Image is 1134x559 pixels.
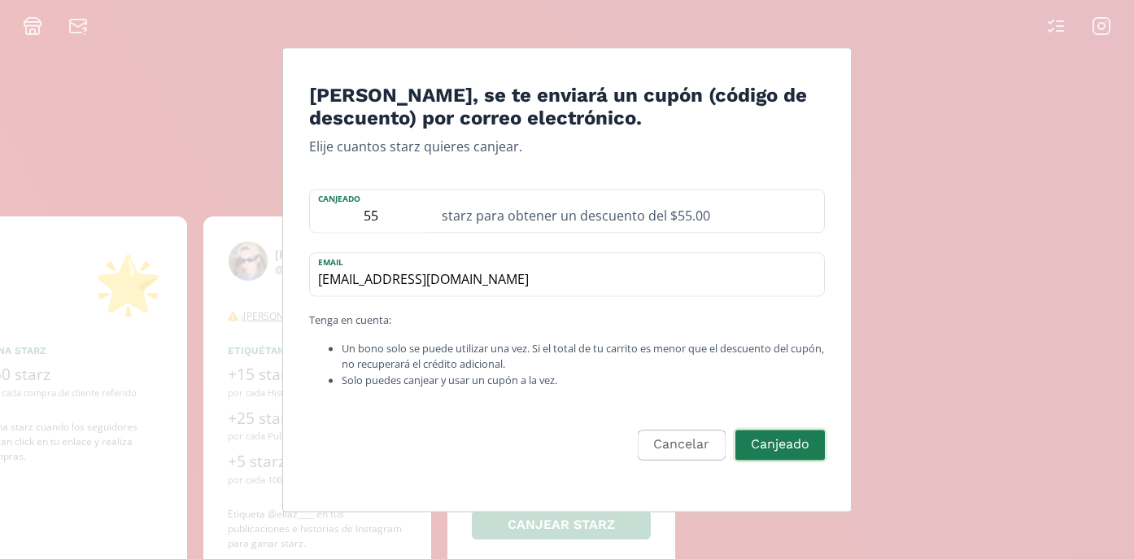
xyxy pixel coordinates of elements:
[432,190,824,233] div: starz para obtener un descuento del $55.00
[309,313,825,329] p: Tenga en cuenta:
[733,427,827,462] button: Canjeado
[309,84,825,131] h4: [PERSON_NAME], se te enviará un cupón (código de descuento) por correo electrónico.
[342,342,825,373] li: Un bono solo se puede utilizar una vez. Si el total de tu carrito es menor que el descuento del c...
[310,254,808,269] label: email
[309,138,825,157] p: Elije cuantos starz quieres canjear.
[342,373,825,388] li: Solo puedes canjear y usar un cupón a la vez.
[282,47,852,512] div: Edit Program
[638,430,725,460] button: Cancelar
[310,190,432,206] label: Canjeado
